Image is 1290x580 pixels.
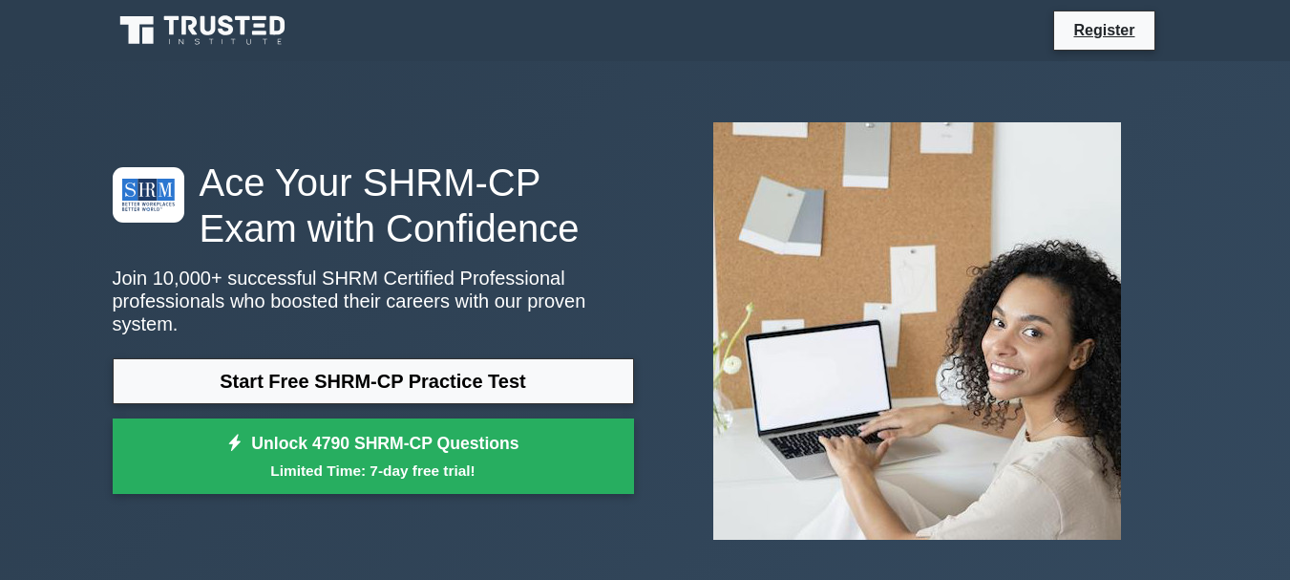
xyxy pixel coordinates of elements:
[113,267,634,335] p: Join 10,000+ successful SHRM Certified Professional professionals who boosted their careers with ...
[113,358,634,404] a: Start Free SHRM-CP Practice Test
[113,160,634,251] h1: Ace Your SHRM-CP Exam with Confidence
[113,419,634,495] a: Unlock 4790 SHRM-CP QuestionsLimited Time: 7-day free trial!
[137,460,610,482] small: Limited Time: 7-day free trial!
[1062,18,1146,42] a: Register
